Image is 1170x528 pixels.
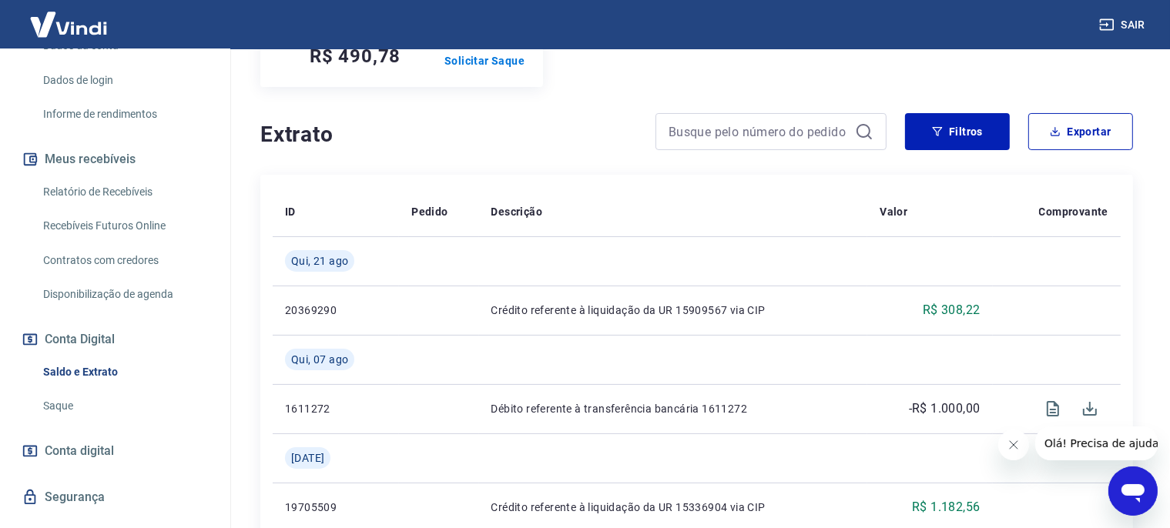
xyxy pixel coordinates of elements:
[1096,11,1152,39] button: Sair
[491,204,543,219] p: Descrição
[1034,390,1071,427] span: Visualizar
[1028,113,1133,150] button: Exportar
[444,53,525,69] a: Solicitar Saque
[37,176,212,208] a: Relatório de Recebíveis
[18,480,212,514] a: Segurança
[310,44,401,69] h5: R$ 490,78
[37,99,212,130] a: Informe de rendimentos
[291,450,324,466] span: [DATE]
[669,120,849,143] input: Busque pelo número do pedido
[37,390,212,422] a: Saque
[37,210,212,242] a: Recebíveis Futuros Online
[923,301,981,319] p: R$ 308,22
[880,204,907,219] p: Valor
[411,204,448,219] p: Pedido
[285,302,387,318] p: 20369290
[905,113,1010,150] button: Filtros
[260,119,637,150] h4: Extrato
[37,245,212,276] a: Contratos com credores
[1108,466,1158,516] iframe: Button to launch messaging window
[1071,390,1108,427] span: Download
[37,356,212,388] a: Saldo e Extrato
[18,434,212,468] a: Conta digital
[998,429,1029,460] iframe: Close message
[18,142,212,176] button: Meus recebíveis
[285,500,387,515] p: 19705509
[285,401,387,416] p: 1611272
[491,302,856,318] p: Crédito referente à liquidação da UR 15909567 via CIP
[491,401,856,416] p: Débito referente à transferência bancária 1611272
[291,352,348,367] span: Qui, 07 ago
[37,279,212,310] a: Disponibilização de agenda
[37,65,212,96] a: Dados de login
[1035,426,1158,460] iframe: Message from company
[9,11,129,23] span: Olá! Precisa de ajuda?
[291,253,348,269] span: Qui, 21 ago
[45,440,114,462] span: Conta digital
[285,204,296,219] p: ID
[18,1,119,48] img: Vindi
[909,399,981,418] p: -R$ 1.000,00
[18,322,212,356] button: Conta Digital
[1039,204,1108,219] p: Comprovante
[912,498,980,516] p: R$ 1.182,56
[491,500,856,515] p: Crédito referente à liquidação da UR 15336904 via CIP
